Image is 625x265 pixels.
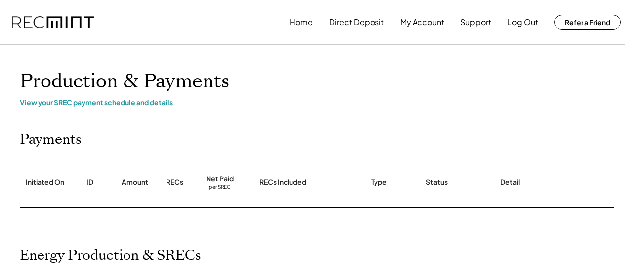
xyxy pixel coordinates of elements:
h1: Production & Payments [20,70,613,93]
div: RECs [166,177,183,187]
div: View your SREC payment schedule and details [20,98,613,107]
img: recmint-logotype%403x.png [12,16,94,29]
div: Net Paid [206,174,234,184]
button: Direct Deposit [329,12,384,32]
div: Detail [500,177,520,187]
button: Home [290,12,313,32]
div: RECs Included [259,177,306,187]
div: Status [426,177,448,187]
button: My Account [400,12,444,32]
div: per SREC [209,184,231,191]
h2: Energy Production & SRECs [20,247,201,264]
div: ID [86,177,93,187]
div: Type [371,177,387,187]
div: Amount [122,177,148,187]
div: Initiated On [26,177,64,187]
button: Refer a Friend [554,15,621,30]
button: Log Out [507,12,538,32]
h2: Payments [20,132,82,148]
button: Support [460,12,491,32]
